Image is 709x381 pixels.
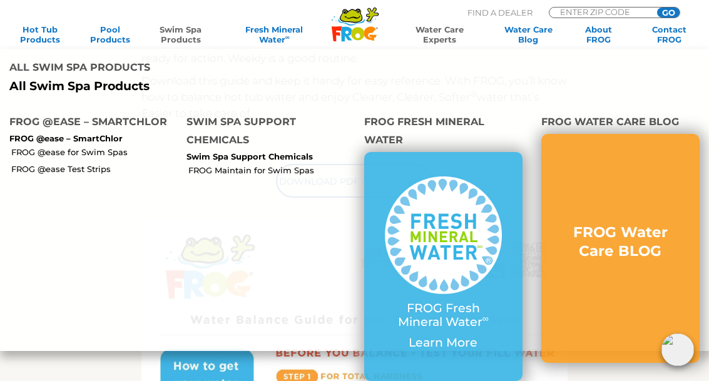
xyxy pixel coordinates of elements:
h4: All Swim Spa Products [9,58,345,79]
a: Water CareExperts [394,24,486,44]
a: AboutFROG [571,24,626,44]
input: GO [657,8,680,18]
p: FROG @ease – SmartChlor [9,134,168,144]
a: Fresh MineralWater∞ [223,24,325,44]
a: FROG @ease for Swim Spas [11,146,177,158]
p: Swim Spa Support Chemicals [186,152,345,162]
input: Zip Code Form [559,8,643,16]
p: Find A Dealer [467,7,533,18]
h4: Swim Spa Support Chemicals [186,113,345,152]
a: FROG Water Care BLOG [562,223,679,273]
a: Hot TubProducts [13,24,67,44]
h4: FROG @ease – SmartChlor [9,113,168,134]
a: PoolProducts [83,24,137,44]
a: Water CareBlog [501,24,556,44]
h3: FROG Water Care BLOG [562,223,679,261]
p: Learn More [385,336,502,350]
a: ContactFROG [642,24,696,44]
a: FROG Maintain for Swim Spas [188,165,354,176]
p: FROG Fresh Mineral Water [385,302,502,330]
h4: FROG Fresh Mineral Water [364,113,523,152]
img: openIcon [661,333,694,366]
a: FROG Fresh Mineral Water∞ Learn More [385,176,502,357]
a: Swim SpaProducts [153,24,208,44]
sup: ∞ [482,313,489,324]
a: FROG @ease Test Strips [11,163,177,175]
h4: FROG Water Care BLOG [541,113,700,134]
a: All Swim Spa Products [9,79,345,94]
sup: ∞ [285,34,290,41]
